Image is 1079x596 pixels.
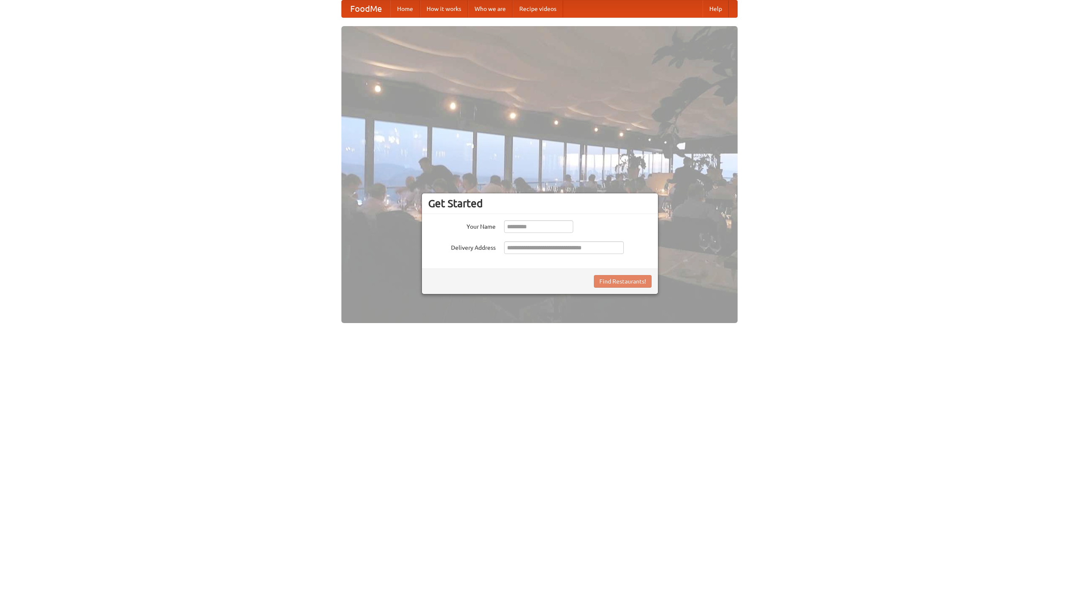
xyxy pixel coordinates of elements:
button: Find Restaurants! [594,275,652,288]
a: Home [390,0,420,17]
a: How it works [420,0,468,17]
label: Delivery Address [428,241,496,252]
a: Help [703,0,729,17]
a: Who we are [468,0,513,17]
a: Recipe videos [513,0,563,17]
h3: Get Started [428,197,652,210]
label: Your Name [428,220,496,231]
a: FoodMe [342,0,390,17]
